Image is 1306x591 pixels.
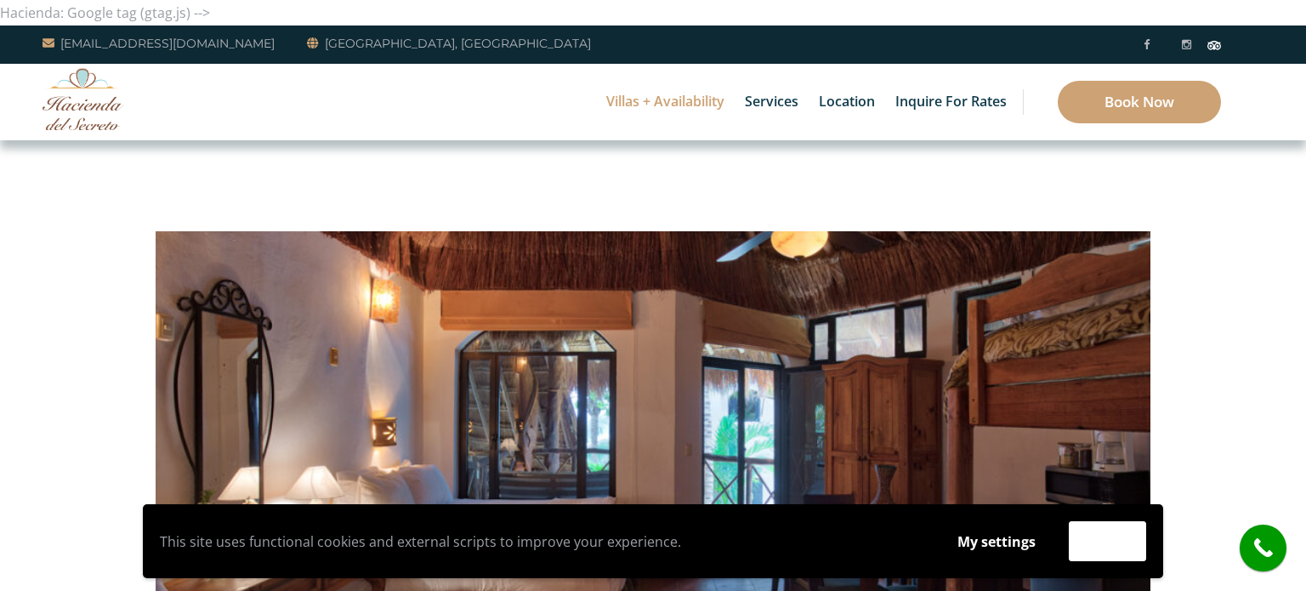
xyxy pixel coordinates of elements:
a: Book Now [1058,81,1221,123]
a: [EMAIL_ADDRESS][DOMAIN_NAME] [43,33,275,54]
a: Location [810,64,883,140]
img: Tripadvisor_logomark.svg [1207,41,1221,49]
p: This site uses functional cookies and external scripts to improve your experience. [160,529,924,554]
a: call [1240,525,1286,571]
button: My settings [941,522,1052,561]
i: call [1244,529,1282,567]
a: Inquire for Rates [887,64,1015,140]
a: [GEOGRAPHIC_DATA], [GEOGRAPHIC_DATA] [307,33,591,54]
img: Awesome Logo [43,68,123,130]
a: Services [736,64,807,140]
button: Accept [1069,521,1146,561]
a: Villas + Availability [598,64,733,140]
